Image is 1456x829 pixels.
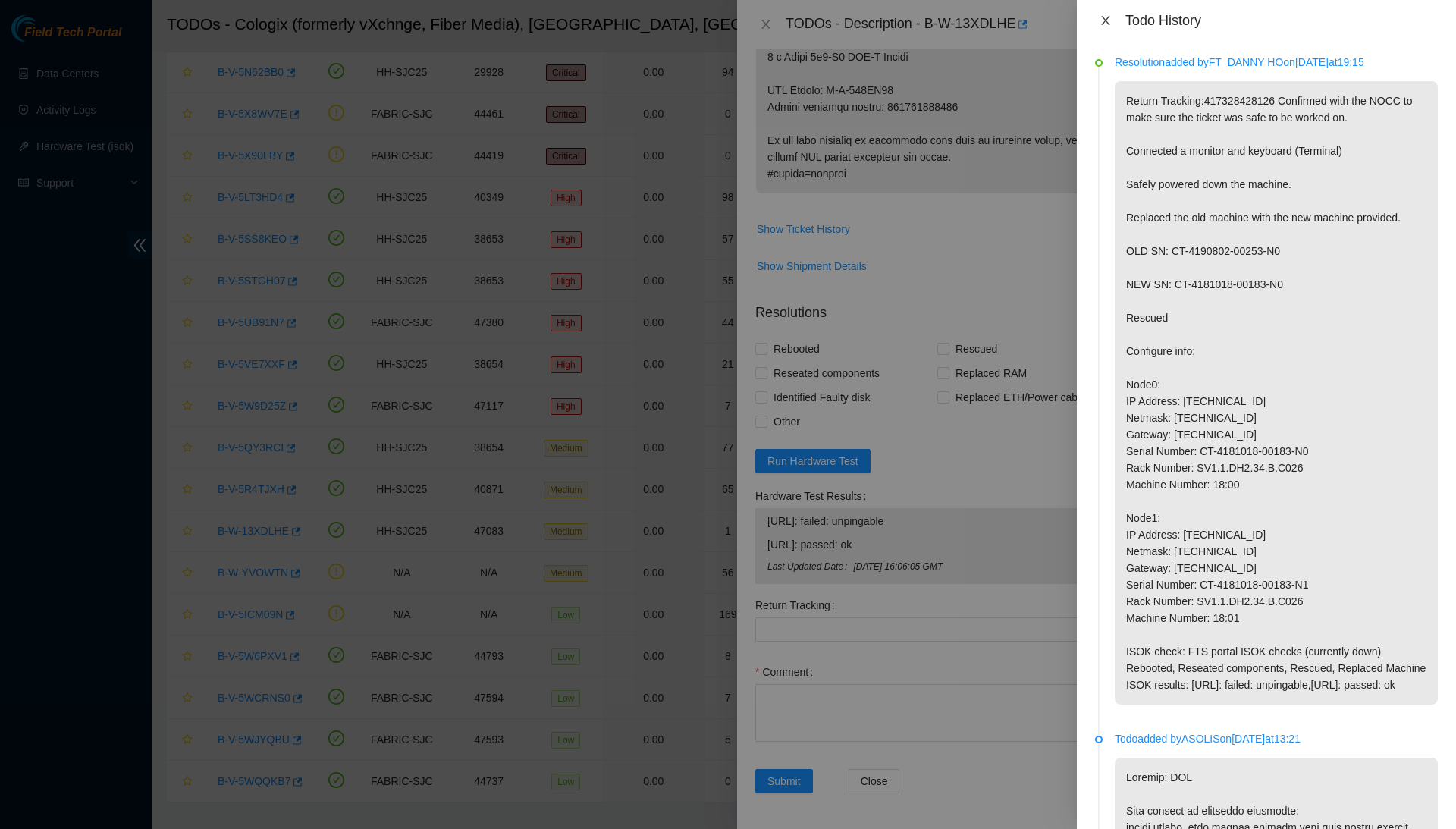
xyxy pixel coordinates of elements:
button: Close [1095,14,1116,28]
p: Return Tracking:417328428126 Confirmed with the NOCC to make sure the ticket was safe to be worke... [1115,81,1438,705]
span: close [1100,14,1112,27]
div: Todo History [1125,12,1438,29]
p: Todo added by ASOLIS on [DATE] at 13:21 [1115,730,1438,747]
p: Resolution added by FT_DANNY HO on [DATE] at 19:15 [1115,54,1438,71]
